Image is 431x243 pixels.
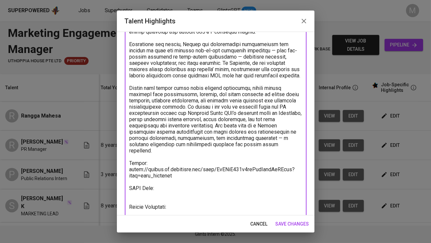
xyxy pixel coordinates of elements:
[251,220,268,228] span: cancel
[125,16,307,26] h2: Talent Highlights
[248,218,270,230] button: cancel
[276,220,309,228] span: save changes
[273,218,312,230] button: save changes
